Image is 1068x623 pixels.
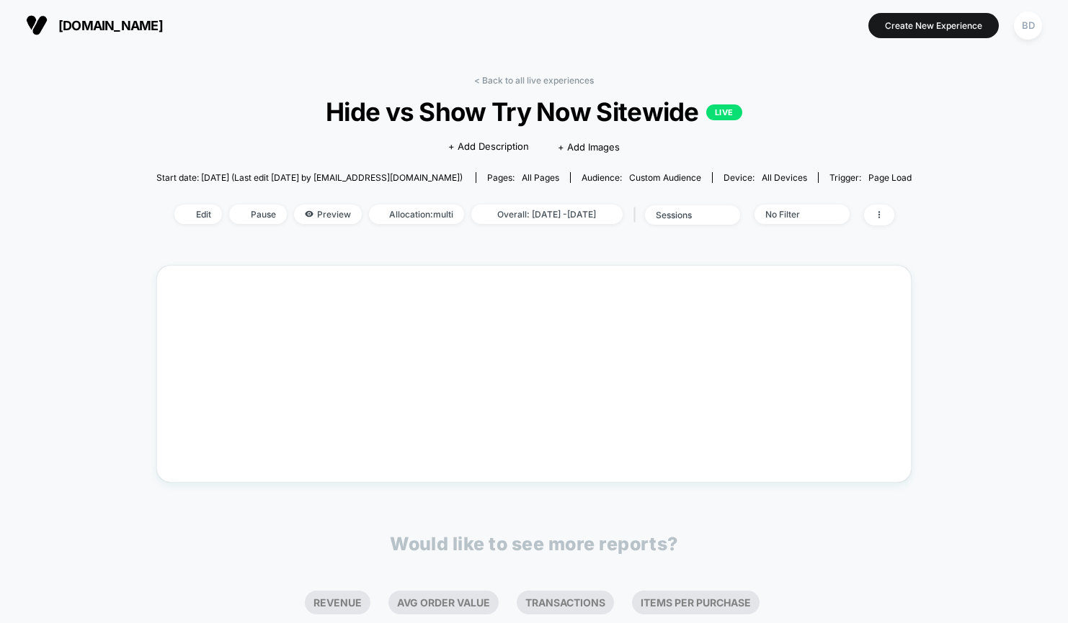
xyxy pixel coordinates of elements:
[522,172,559,183] span: all pages
[829,172,912,183] div: Trigger:
[369,205,464,224] span: Allocation: multi
[706,104,742,120] p: LIVE
[487,172,559,183] div: Pages:
[517,591,614,614] li: Transactions
[868,172,912,183] span: Page Load
[156,172,463,183] span: Start date: [DATE] (Last edit [DATE] by [EMAIL_ADDRESS][DOMAIN_NAME])
[474,75,594,86] a: < Back to all live experiences
[868,13,999,38] button: Create New Experience
[712,172,818,183] span: Device:
[630,205,645,225] span: |
[632,591,760,614] li: Items Per Purchase
[195,97,874,127] span: Hide vs Show Try Now Sitewide
[388,591,499,614] li: Avg Order Value
[294,205,362,224] span: Preview
[762,172,807,183] span: all devices
[390,533,678,555] p: Would like to see more reports?
[305,591,370,614] li: Revenue
[1014,12,1042,40] div: BD
[558,141,620,153] span: + Add Images
[656,210,713,220] div: sessions
[174,205,222,224] span: Edit
[629,172,701,183] span: Custom Audience
[765,209,823,220] div: No Filter
[229,205,287,224] span: Pause
[58,18,163,33] span: [DOMAIN_NAME]
[1010,11,1046,40] button: BD
[448,140,529,154] span: + Add Description
[582,172,701,183] div: Audience:
[22,14,167,37] button: [DOMAIN_NAME]
[26,14,48,36] img: Visually logo
[471,205,623,224] span: Overall: [DATE] - [DATE]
